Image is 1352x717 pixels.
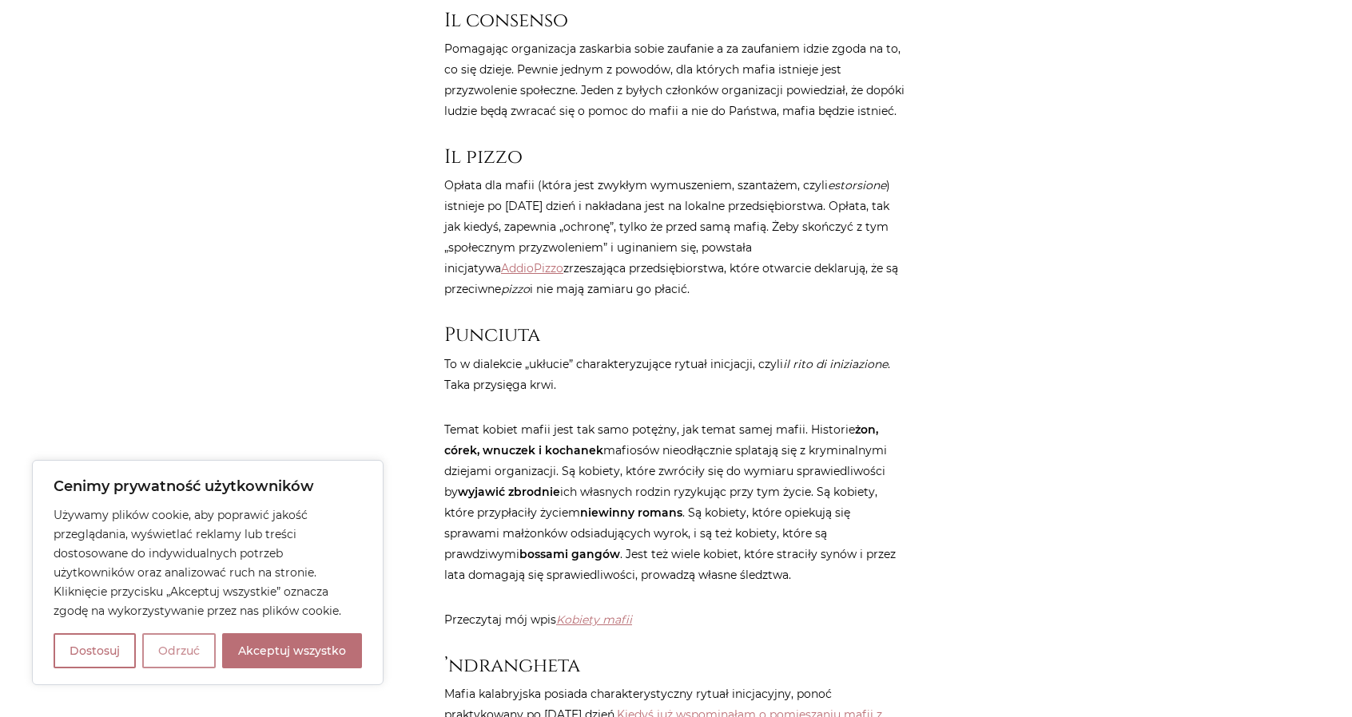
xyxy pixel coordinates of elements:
p: Pomagając organizacja zaskarbia sobie zaufanie a za zaufaniem idzie zgoda na to, co się dzieje. P... [444,38,908,121]
button: Dostosuj [54,633,136,668]
p: Używamy plików cookie, aby poprawić jakość przeglądania, wyświetlać reklamy lub treści dostosowan... [54,505,362,620]
p: Opłata dla mafii (która jest zwykłym wymuszeniem, szantażem, czyli ) istnieje po [DATE] dzień i n... [444,175,908,299]
h3: Il pizzo [444,145,908,168]
h3: Punciuta [444,323,908,347]
em: pizzo [501,282,530,296]
h3: Il consenso [444,9,908,32]
h3: ’ndrangheta [444,654,908,677]
em: il rito di iniziazione [783,357,888,371]
button: Akceptuj wszystko [222,633,362,668]
p: Cenimy prywatność użytkowników [54,477,362,496]
strong: żon, córek, wnuczek i kochanek [444,422,878,458]
a: AddioPizzo [501,261,563,275]
em: estorsione [828,178,886,192]
button: Odrzuć [142,633,216,668]
p: Temat kobiet mafii jest tak samo potężny, jak temat samej mafii. Historie mafiosów nieodłącznie s... [444,419,908,585]
p: To w dialekcie „ukłucie” charakteryzujące rytuał inicjacji, czyli . Taka przysięga krwi. [444,354,908,395]
a: Kobiety mafii [556,612,632,627]
strong: niewinny romans [580,505,682,520]
strong: bossami gangów [519,547,620,561]
p: Przeczytaj mój wpis [444,609,908,630]
strong: wyjawić zbrodnie [458,485,560,499]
